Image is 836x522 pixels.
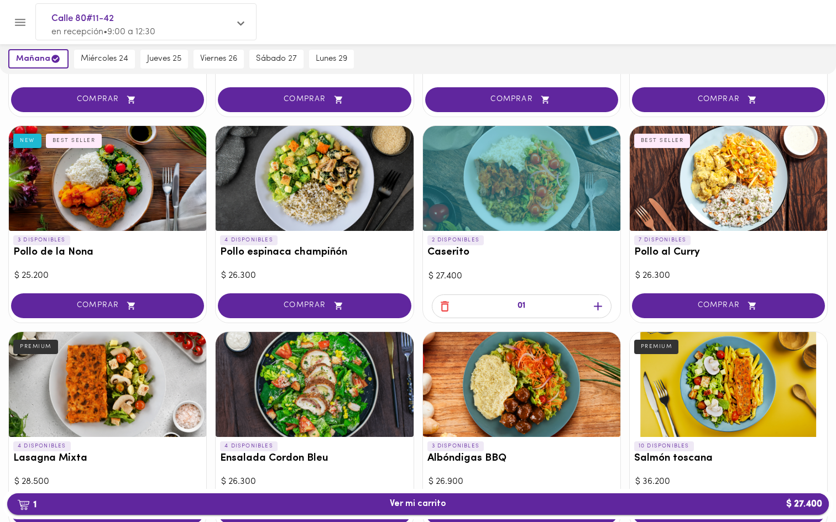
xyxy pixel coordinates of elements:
h3: Albóndigas BBQ [427,453,616,465]
button: COMPRAR [218,87,411,112]
div: Pollo espinaca champiñón [216,126,413,231]
span: en recepción • 9:00 a 12:30 [51,28,155,36]
span: jueves 25 [147,54,181,64]
button: Menu [7,9,34,36]
span: miércoles 24 [81,54,128,64]
p: 3 DISPONIBLES [13,235,70,245]
div: BEST SELLER [634,134,691,148]
button: COMPRAR [425,87,618,112]
button: lunes 29 [309,50,354,68]
button: COMPRAR [632,87,825,112]
p: 2 DISPONIBLES [427,235,484,245]
span: lunes 29 [316,54,347,64]
p: 3 DISPONIBLES [427,441,484,451]
h3: Pollo de la Nona [13,247,202,259]
span: Calle 80#11-42 [51,12,229,26]
button: jueves 25 [140,50,188,68]
span: COMPRAR [25,95,190,104]
div: NEW [13,134,41,148]
span: COMPRAR [25,301,190,310]
button: COMPRAR [11,87,204,112]
div: BEST SELLER [46,134,102,148]
div: Albóndigas BBQ [423,332,620,437]
button: COMPRAR [11,293,204,318]
div: PREMIUM [13,340,58,354]
span: COMPRAR [232,301,397,310]
h3: Ensalada Cordon Bleu [220,453,409,465]
div: $ 36.200 [635,476,822,488]
div: Ensalada Cordon Bleu [216,332,413,437]
h3: Salmón toscana [634,453,823,465]
div: $ 26.300 [635,270,822,282]
img: cart.png [17,499,30,510]
button: sábado 27 [249,50,304,68]
div: $ 27.400 [429,270,615,283]
span: mañana [16,54,61,64]
p: 01 [518,300,525,313]
span: COMPRAR [232,95,397,104]
h3: Lasagna Mixta [13,453,202,465]
b: 1 [11,497,43,512]
iframe: Messagebird Livechat Widget [772,458,825,511]
div: $ 25.200 [14,270,201,282]
div: Pollo de la Nona [9,126,206,231]
span: sábado 27 [256,54,297,64]
p: 10 DISPONIBLES [634,441,694,451]
div: $ 28.500 [14,476,201,488]
p: 4 DISPONIBLES [13,441,71,451]
span: COMPRAR [646,95,811,104]
h3: Caserito [427,247,616,259]
button: 1Ver mi carrito$ 27.400 [7,493,829,515]
p: 4 DISPONIBLES [220,441,278,451]
span: COMPRAR [439,95,604,104]
div: Lasagna Mixta [9,332,206,437]
button: mañana [8,49,69,68]
button: COMPRAR [632,293,825,318]
button: miércoles 24 [74,50,135,68]
div: $ 26.900 [429,476,615,488]
h3: Pollo espinaca champiñón [220,247,409,259]
span: viernes 26 [200,54,237,64]
button: viernes 26 [194,50,244,68]
button: COMPRAR [218,293,411,318]
div: $ 26.300 [221,476,407,488]
div: Salmón toscana [630,332,827,437]
span: COMPRAR [646,301,811,310]
span: Ver mi carrito [390,499,446,509]
div: $ 26.300 [221,270,407,282]
div: Pollo al Curry [630,126,827,231]
p: 7 DISPONIBLES [634,235,691,245]
div: Caserito [423,126,620,231]
h3: Pollo al Curry [634,247,823,259]
div: PREMIUM [634,340,679,354]
p: 4 DISPONIBLES [220,235,278,245]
